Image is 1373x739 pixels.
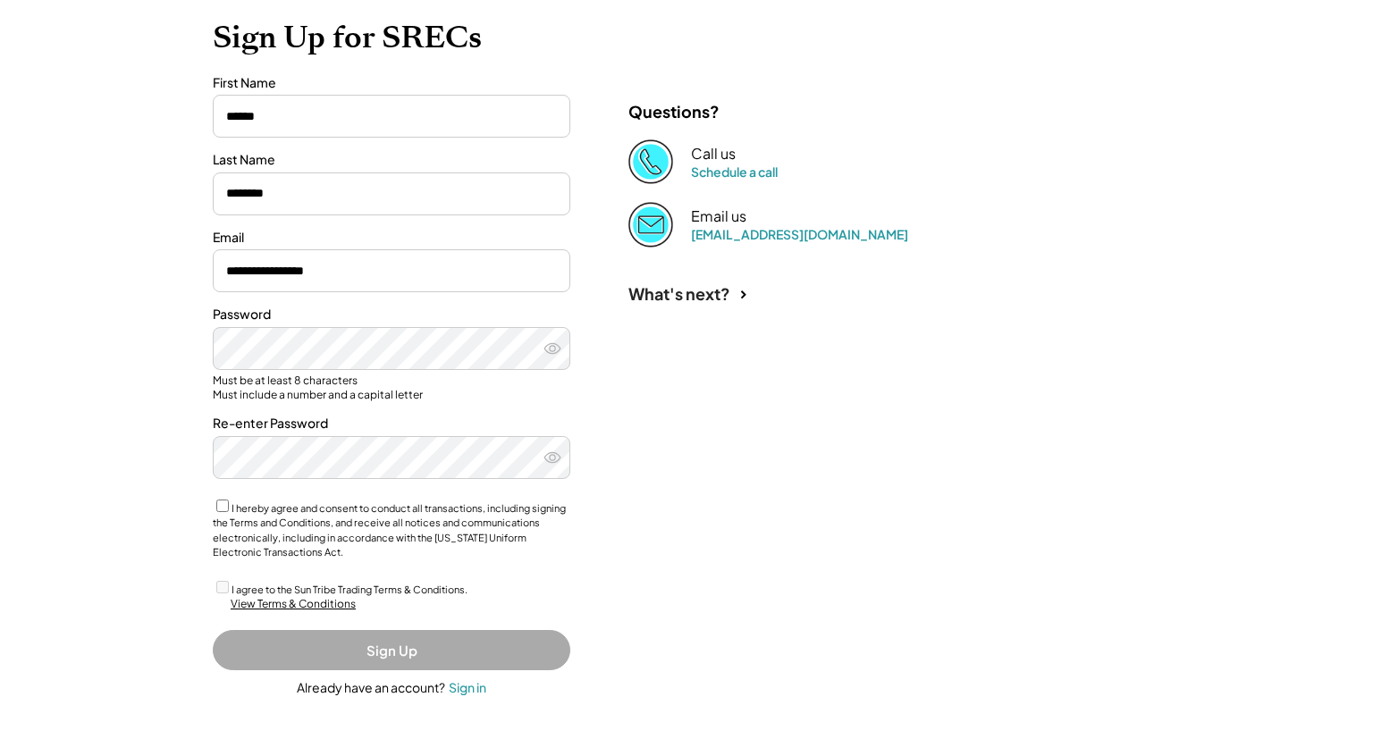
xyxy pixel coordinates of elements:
[213,19,1160,56] h1: Sign Up for SRECs
[213,74,570,92] div: First Name
[213,630,570,670] button: Sign Up
[691,226,908,242] a: [EMAIL_ADDRESS][DOMAIN_NAME]
[628,139,673,184] img: Phone%20copy%403x.png
[628,283,730,304] div: What's next?
[691,207,746,226] div: Email us
[213,415,570,432] div: Re-enter Password
[232,584,467,595] label: I agree to the Sun Tribe Trading Terms & Conditions.
[231,597,356,612] div: View Terms & Conditions
[213,229,570,247] div: Email
[449,679,486,695] div: Sign in
[213,502,566,558] label: I hereby agree and consent to conduct all transactions, including signing the Terms and Condition...
[213,374,570,401] div: Must be at least 8 characters Must include a number and a capital letter
[628,101,720,122] div: Questions?
[213,306,570,323] div: Password
[691,164,778,180] a: Schedule a call
[628,202,673,247] img: Email%202%403x.png
[213,151,570,169] div: Last Name
[691,145,736,164] div: Call us
[297,679,445,697] div: Already have an account?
